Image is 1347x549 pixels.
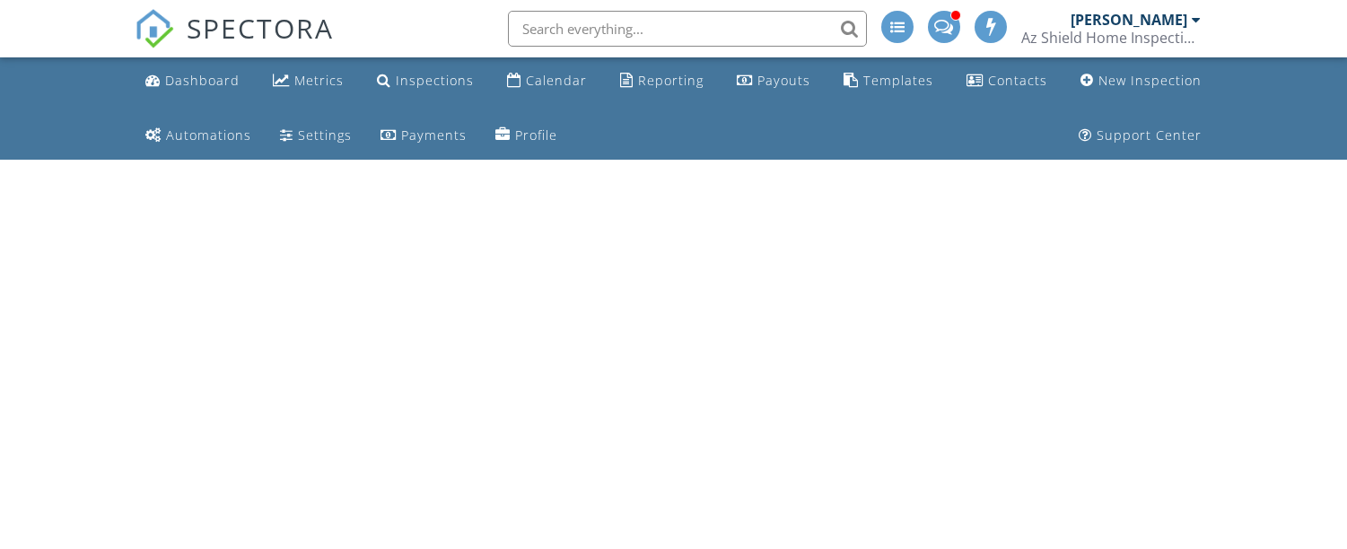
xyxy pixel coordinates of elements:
[836,65,940,98] a: Templates
[638,72,704,89] div: Reporting
[730,65,818,98] a: Payouts
[526,72,587,89] div: Calendar
[613,65,711,98] a: Reporting
[863,72,933,89] div: Templates
[508,11,867,47] input: Search everything...
[1071,119,1209,152] a: Support Center
[1097,126,1202,144] div: Support Center
[273,119,359,152] a: Settings
[165,72,240,89] div: Dashboard
[135,24,334,62] a: SPECTORA
[298,126,352,144] div: Settings
[1021,29,1201,47] div: Az Shield Home Inspections
[488,119,564,152] a: Company Profile
[1073,65,1209,98] a: New Inspection
[959,65,1054,98] a: Contacts
[166,126,251,144] div: Automations
[396,72,474,89] div: Inspections
[373,119,474,152] a: Payments
[988,72,1047,89] div: Contacts
[138,119,258,152] a: Automations (Basic)
[401,126,467,144] div: Payments
[187,9,334,47] span: SPECTORA
[138,65,247,98] a: Dashboard
[757,72,810,89] div: Payouts
[294,72,344,89] div: Metrics
[515,126,557,144] div: Profile
[1071,11,1187,29] div: [PERSON_NAME]
[1098,72,1202,89] div: New Inspection
[135,9,174,48] img: The Best Home Inspection Software - Spectora
[370,65,481,98] a: Inspections
[500,65,594,98] a: Calendar
[266,65,351,98] a: Metrics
